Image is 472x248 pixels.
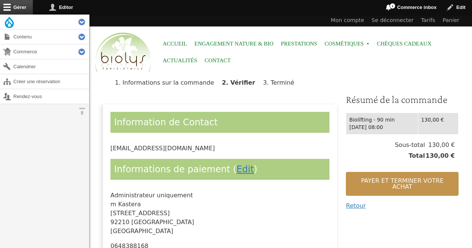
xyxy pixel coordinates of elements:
[93,31,153,74] img: Accueil
[110,201,116,208] span: m
[110,144,329,153] div: [EMAIL_ADDRESS][DOMAIN_NAME]
[418,15,439,26] a: Tarifs
[114,164,257,175] span: Informations de paiement ( )
[163,35,187,52] a: Accueil
[75,104,89,119] button: Orientation horizontale
[118,201,141,208] span: Kastera
[425,141,455,150] span: 130,00 €
[349,116,415,124] div: Biolifting - 90 min
[349,124,383,130] time: [DATE] 08:00
[390,3,396,9] span: 1
[163,52,197,69] a: Actualités
[205,52,231,69] a: Contact
[110,210,170,217] span: [STREET_ADDRESS]
[194,35,273,52] a: Engagement Nature & Bio
[110,219,129,226] span: 92210
[368,15,418,26] a: Se déconnecter
[327,15,368,26] a: Mon compte
[281,35,317,52] a: Prestations
[110,227,173,235] span: [GEOGRAPHIC_DATA]
[90,15,472,78] header: Entête du site
[263,79,300,86] li: Terminé
[366,43,369,45] span: »
[439,15,463,26] a: Panier
[346,202,366,209] a: Retour
[395,141,425,150] span: Sous-total
[325,35,369,52] span: Cosmétiques
[346,172,459,196] button: Payer et terminer votre achat
[115,79,220,86] li: Informations sur la commande
[237,164,254,175] a: Edit
[114,117,218,128] span: Information de Contact
[222,79,261,86] li: Vérifier
[346,93,459,106] h3: Résumé de la commande
[377,35,431,52] a: Chèques cadeaux
[131,219,194,226] span: [GEOGRAPHIC_DATA]
[425,151,455,160] span: 130,00 €
[409,151,425,160] span: Total
[418,113,458,134] td: 130,00 €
